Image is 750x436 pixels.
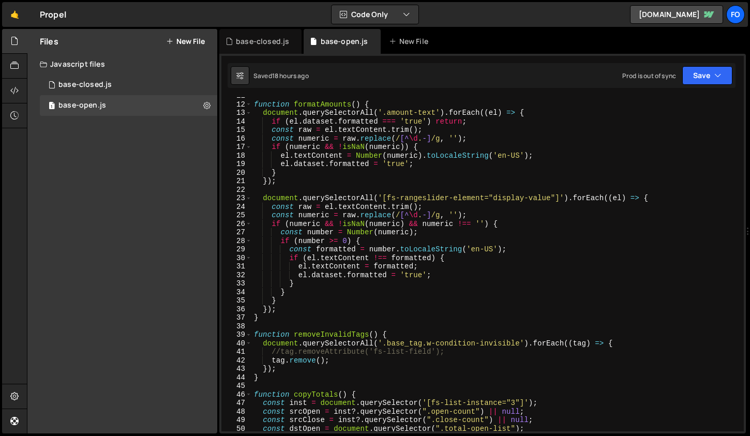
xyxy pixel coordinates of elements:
[166,37,205,46] button: New File
[40,36,58,47] h2: Files
[221,382,252,390] div: 45
[272,71,309,80] div: 18 hours ago
[221,117,252,126] div: 14
[221,134,252,143] div: 16
[40,8,66,21] div: Propel
[221,262,252,271] div: 31
[221,288,252,297] div: 34
[726,5,745,24] a: fo
[221,245,252,254] div: 29
[221,365,252,373] div: 43
[221,254,252,263] div: 30
[253,71,309,80] div: Saved
[221,425,252,433] div: 50
[2,2,27,27] a: 🤙
[40,74,217,95] div: 17111/47461.js
[58,80,112,89] div: base-closed.js
[58,101,106,110] div: base-open.js
[221,390,252,399] div: 46
[221,279,252,288] div: 33
[622,71,676,80] div: Prod is out of sync
[221,186,252,194] div: 22
[221,399,252,408] div: 47
[389,36,432,47] div: New File
[221,100,252,109] div: 12
[236,36,289,47] div: base-closed.js
[221,109,252,117] div: 13
[221,220,252,229] div: 26
[49,102,55,111] span: 1
[221,348,252,356] div: 41
[221,194,252,203] div: 23
[221,416,252,425] div: 49
[221,305,252,314] div: 36
[27,54,217,74] div: Javascript files
[221,177,252,186] div: 21
[682,66,732,85] button: Save
[221,296,252,305] div: 35
[221,152,252,160] div: 18
[221,330,252,339] div: 39
[221,237,252,246] div: 28
[221,126,252,134] div: 15
[40,95,217,116] div: 17111/47186.js
[221,160,252,169] div: 19
[221,211,252,220] div: 25
[221,339,252,348] div: 40
[332,5,418,24] button: Code Only
[221,169,252,177] div: 20
[221,408,252,416] div: 48
[221,143,252,152] div: 17
[221,313,252,322] div: 37
[321,36,368,47] div: base-open.js
[221,356,252,365] div: 42
[221,322,252,331] div: 38
[221,271,252,280] div: 32
[221,203,252,212] div: 24
[221,228,252,237] div: 27
[630,5,723,24] a: [DOMAIN_NAME]
[221,373,252,382] div: 44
